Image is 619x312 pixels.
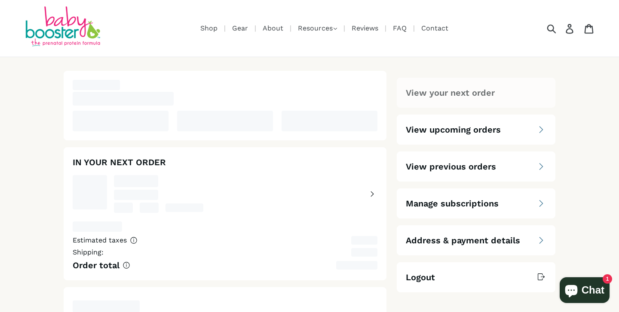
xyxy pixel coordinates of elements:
[73,175,107,209] span: ‌
[196,23,222,33] a: Shop
[417,23,453,33] a: Contact
[228,23,252,33] a: Gear
[406,124,501,136] span: View upcoming orders
[73,92,174,106] span: ‌
[165,203,203,212] span: ‌
[73,80,120,90] span: ‌
[73,156,377,168] h2: In your next order
[258,23,288,33] a: About
[406,161,496,173] span: View previous orders
[114,190,158,200] span: ‌
[114,175,158,187] span: ‌
[73,260,120,270] span: Order total
[73,111,169,131] span: ‌
[406,234,520,246] span: Address & payment details
[351,236,377,245] span: ‌
[114,203,133,213] span: ‌
[140,203,159,213] span: ‌
[397,78,555,108] a: View your next order
[397,151,555,182] a: View previous orders
[336,261,377,270] span: ‌
[389,23,411,33] a: FAQ
[351,248,377,257] span: ‌
[177,111,273,131] span: ‌
[397,225,555,255] a: Address & payment details
[397,115,555,145] a: View upcoming orders
[73,221,122,232] span: ‌
[406,271,435,283] span: Logout
[406,197,499,209] span: Manage subscriptions
[550,19,573,38] input: Search
[73,248,104,256] span: Shipping:
[557,277,612,305] inbox-online-store-chat: Shopify online store chat
[294,22,341,35] button: Resources
[24,6,101,48] img: Baby Booster Prenatal Protein Supplements
[73,236,127,244] span: Estimated taxes
[397,262,555,292] a: Logout
[406,87,495,99] span: View your next order
[397,188,555,218] a: Manage subscriptions
[347,23,383,33] a: Reviews
[282,111,377,131] span: ‌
